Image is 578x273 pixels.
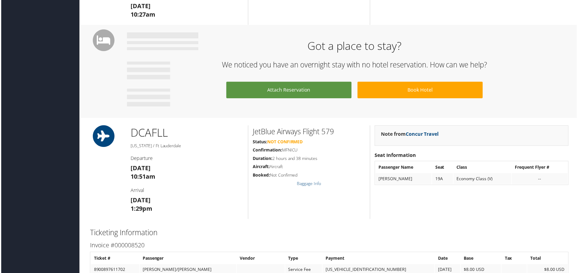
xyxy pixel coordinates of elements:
[436,254,461,265] th: Date
[253,156,366,162] h5: 2 hours and 38 minutes
[253,164,366,171] h5: Aircraft
[376,174,432,185] td: [PERSON_NAME]
[462,254,502,265] th: Base
[253,127,366,137] h2: JetBlue Airways Flight 579
[358,82,484,99] a: Book Hotel
[253,140,267,145] strong: Status:
[513,163,569,174] th: Frequent Flyer #
[528,254,569,265] th: Total
[130,126,243,141] h1: DCA FLL
[406,132,440,138] a: Concur Travel
[433,174,454,185] td: 19A
[253,156,272,162] strong: Duration:
[382,132,440,138] strong: Note from
[90,254,138,265] th: Ticket #
[253,164,270,170] strong: Aircraft:
[237,254,285,265] th: Vendor
[297,181,321,187] a: Baggage Info
[503,254,528,265] th: Tax
[376,163,432,174] th: Passenger Name
[130,197,150,205] strong: [DATE]
[130,144,243,150] h5: [US_STATE] / Ft Lauderdale
[285,254,323,265] th: Type
[323,254,435,265] th: Payment
[130,165,150,173] strong: [DATE]
[253,173,270,179] strong: Booked:
[253,173,366,179] h5: Not Confirmed
[130,2,150,10] strong: [DATE]
[130,156,243,162] h4: Departure
[454,163,512,174] th: Class
[130,206,152,214] strong: 1:29pm
[226,82,352,99] a: Attach Reservation
[130,11,155,19] strong: 10:27am
[139,254,236,265] th: Passenger
[130,173,155,181] strong: 10:51am
[516,177,566,182] div: --
[253,148,282,154] strong: Confirmation:
[433,163,454,174] th: Seat
[89,242,570,251] h3: Invoice #000008520
[89,229,570,239] h2: Ticketing Information
[375,153,417,159] strong: Seat Information
[253,148,366,154] h5: MFNICU
[454,174,512,185] td: Economy Class (V)
[130,188,243,194] h4: Arrival
[267,140,303,145] span: Not Confirmed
